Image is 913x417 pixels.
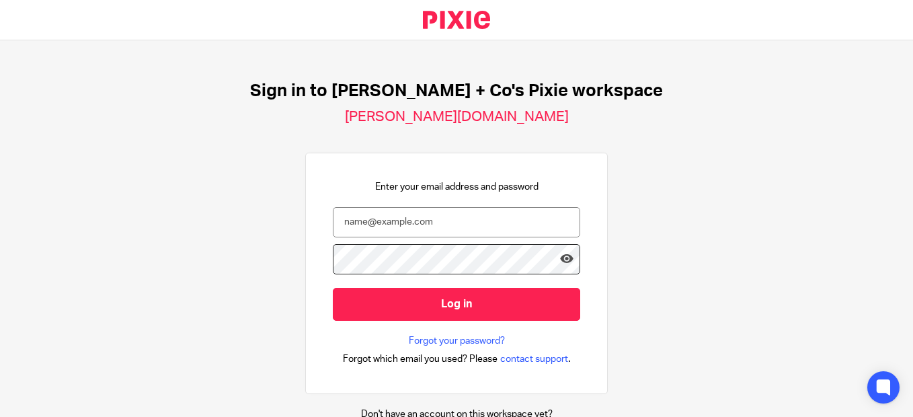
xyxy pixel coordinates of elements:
[409,334,505,348] a: Forgot your password?
[343,352,498,366] span: Forgot which email you used? Please
[500,352,568,366] span: contact support
[345,108,569,126] h2: [PERSON_NAME][DOMAIN_NAME]
[333,207,580,237] input: name@example.com
[333,288,580,321] input: Log in
[375,180,539,194] p: Enter your email address and password
[250,81,663,102] h1: Sign in to [PERSON_NAME] + Co's Pixie workspace
[343,351,571,367] div: .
